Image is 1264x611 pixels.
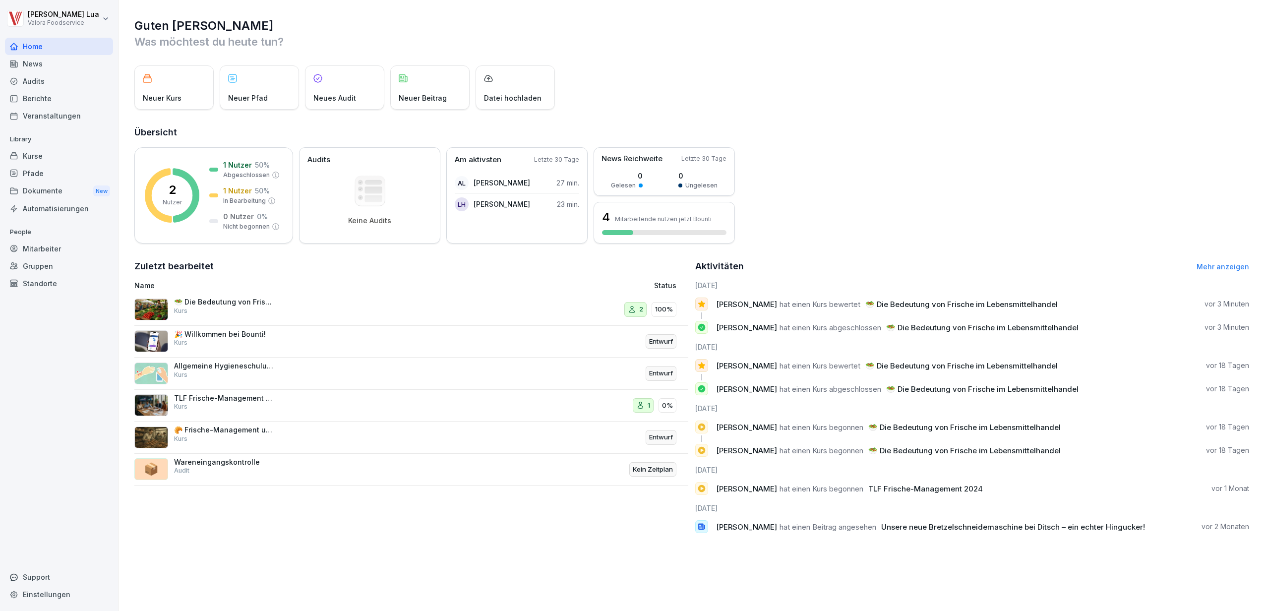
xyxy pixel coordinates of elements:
p: 50 % [255,160,270,170]
p: [PERSON_NAME] [474,199,530,209]
p: 0 [678,171,718,181]
span: TLF Frische-Management 2024 [868,484,983,493]
img: sldqzmyquyz5ezbiopcyfhnw.png [134,427,168,448]
p: vor 18 Tagen [1206,445,1249,455]
a: Standorte [5,275,113,292]
p: Entwurf [649,432,673,442]
a: Berichte [5,90,113,107]
h6: [DATE] [695,403,1249,414]
p: 1 [648,401,650,411]
a: Mehr anzeigen [1197,262,1249,271]
div: LH [455,197,469,211]
a: 🥗 Die Bedeutung von Frische im LebensmittelhandelKurs2100% [134,294,688,326]
a: Allgemeine Hygieneschulung (nach LHMV §4)KursEntwurf [134,358,688,390]
h2: Zuletzt bearbeitet [134,259,688,273]
p: vor 18 Tagen [1206,422,1249,432]
h3: 4 [602,209,610,226]
p: 2 [169,184,176,196]
p: Wareneingangskontrolle [174,458,273,467]
p: 1 Nutzer [223,185,252,196]
p: vor 18 Tagen [1206,361,1249,370]
h6: [DATE] [695,503,1249,513]
a: News [5,55,113,72]
span: [PERSON_NAME] [716,423,777,432]
span: [PERSON_NAME] [716,446,777,455]
p: Library [5,131,113,147]
p: Neuer Pfad [228,93,268,103]
p: vor 1 Monat [1211,484,1249,493]
span: [PERSON_NAME] [716,484,777,493]
a: Mitarbeiter [5,240,113,257]
div: Gruppen [5,257,113,275]
p: 0 Nutzer [223,211,254,222]
p: Kurs [174,338,187,347]
span: hat einen Kurs begonnen [780,423,863,432]
p: Neuer Kurs [143,93,181,103]
p: Abgeschlossen [223,171,270,180]
span: [PERSON_NAME] [716,361,777,370]
p: Am aktivsten [455,154,501,166]
a: Home [5,38,113,55]
p: Kein Zeitplan [633,465,673,475]
p: 50 % [255,185,270,196]
span: [PERSON_NAME] [716,323,777,332]
p: Datei hochladen [484,93,542,103]
p: Kurs [174,306,187,315]
p: Kurs [174,434,187,443]
p: Audits [307,154,330,166]
span: hat einen Beitrag angesehen [780,522,876,532]
p: Gelesen [611,181,636,190]
p: 0 % [257,211,268,222]
p: 🥐 Frische-Management und Qualitätsstandards bei BackWERK [174,426,273,434]
span: [PERSON_NAME] [716,384,777,394]
img: gxsnf7ygjsfsmxd96jxi4ufn.png [134,363,168,384]
p: Mitarbeitende nutzen jetzt Bounti [615,215,712,223]
p: 0% [662,401,673,411]
a: Pfade [5,165,113,182]
p: Entwurf [649,337,673,347]
p: [PERSON_NAME] Lua [28,10,99,19]
span: 🥗 Die Bedeutung von Frische im Lebensmittelhandel [865,300,1058,309]
a: 🎉 Willkommen bei Bounti!KursEntwurf [134,326,688,358]
span: hat einen Kurs abgeschlossen [780,384,881,394]
img: b4eu0mai1tdt6ksd7nlke1so.png [134,330,168,352]
p: Allgemeine Hygieneschulung (nach LHMV §4) [174,362,273,370]
p: 🎉 Willkommen bei Bounti! [174,330,273,339]
p: Letzte 30 Tage [681,154,726,163]
p: vor 3 Minuten [1204,322,1249,332]
span: [PERSON_NAME] [716,522,777,532]
img: d4z7zkl15d8x779j9syzxbez.png [134,299,168,320]
span: hat einen Kurs bewertet [780,300,860,309]
p: People [5,224,113,240]
div: Dokumente [5,182,113,200]
p: Was möchtest du heute tun? [134,34,1249,50]
span: hat einen Kurs abgeschlossen [780,323,881,332]
a: TLF Frische-Management 2024Kurs10% [134,390,688,422]
p: [PERSON_NAME] [474,178,530,188]
span: 🥗 Die Bedeutung von Frische im Lebensmittelhandel [865,361,1058,370]
a: Veranstaltungen [5,107,113,124]
div: Automatisierungen [5,200,113,217]
div: Support [5,568,113,586]
p: 23 min. [557,199,579,209]
p: 📦 [144,460,159,478]
p: vor 18 Tagen [1206,384,1249,394]
p: vor 2 Monaten [1202,522,1249,532]
a: 🥐 Frische-Management und Qualitätsstandards bei BackWERKKursEntwurf [134,422,688,454]
h1: Guten [PERSON_NAME] [134,18,1249,34]
p: Nicht begonnen [223,222,270,231]
a: Einstellungen [5,586,113,603]
div: Audits [5,72,113,90]
span: 🥗 Die Bedeutung von Frische im Lebensmittelhandel [886,384,1079,394]
h6: [DATE] [695,465,1249,475]
a: Kurse [5,147,113,165]
p: Ungelesen [685,181,718,190]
